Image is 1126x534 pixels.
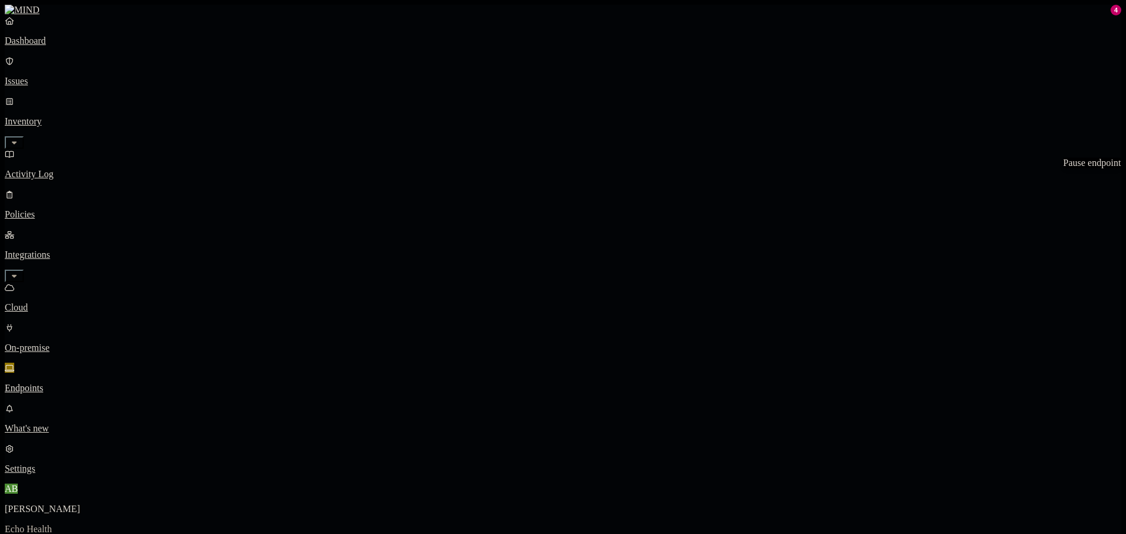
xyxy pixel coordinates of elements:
p: Integrations [5,250,1121,260]
span: AB [5,484,18,494]
p: Cloud [5,302,1121,313]
p: Endpoints [5,383,1121,394]
p: Issues [5,76,1121,87]
p: On-premise [5,343,1121,353]
a: Policies [5,189,1121,220]
div: 4 [1111,5,1121,15]
a: Activity Log [5,149,1121,180]
p: Policies [5,209,1121,220]
img: MIND [5,5,40,15]
a: MIND [5,5,1121,15]
p: [PERSON_NAME] [5,504,1121,514]
a: Issues [5,56,1121,87]
p: Inventory [5,116,1121,127]
a: Integrations [5,229,1121,280]
a: On-premise [5,322,1121,353]
a: Dashboard [5,15,1121,46]
div: Pause endpoint [1063,158,1121,168]
a: Endpoints [5,363,1121,394]
p: Settings [5,463,1121,474]
a: What's new [5,403,1121,434]
a: Cloud [5,282,1121,313]
a: Inventory [5,96,1121,147]
p: Dashboard [5,36,1121,46]
p: What's new [5,423,1121,434]
a: Settings [5,443,1121,474]
p: Activity Log [5,169,1121,180]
